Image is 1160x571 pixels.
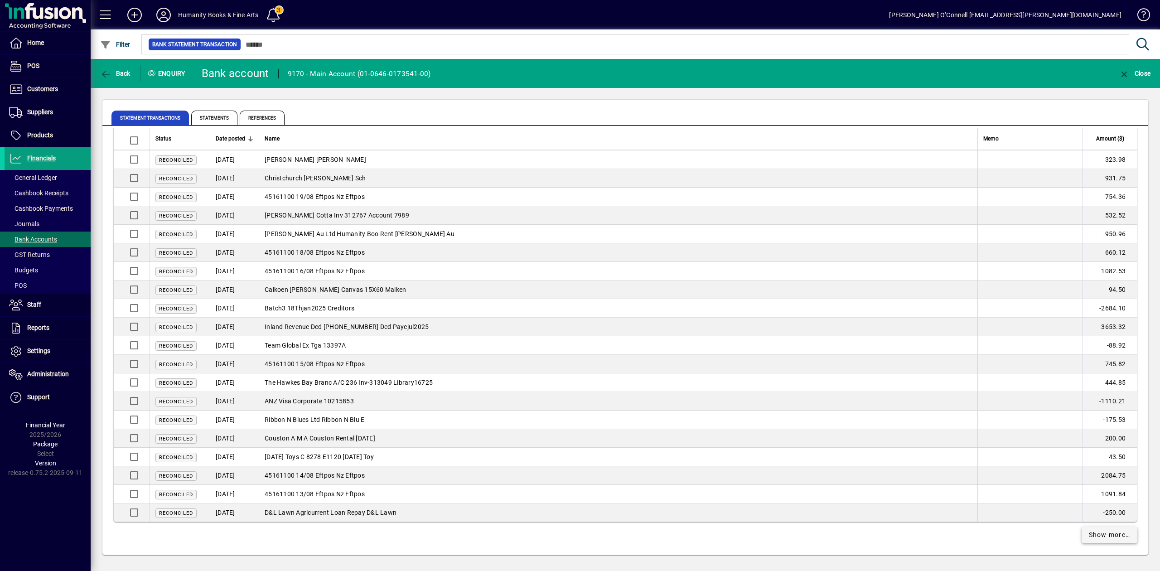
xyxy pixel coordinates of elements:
a: Bank Accounts [5,232,91,247]
span: Reconciled [159,436,193,442]
a: Support [5,386,91,409]
span: 45161100 14/08 Eftpos Nz Eftpos [265,472,365,479]
td: -88.92 [1083,336,1137,355]
span: POS [9,282,27,289]
a: Staff [5,294,91,316]
span: Reconciled [159,399,193,405]
span: Cashbook Payments [9,205,73,212]
div: Amount ($) [1088,134,1132,144]
button: Add [120,7,149,23]
a: Reports [5,317,91,339]
td: [DATE] [210,188,259,206]
span: Staff [27,301,41,308]
span: Financials [27,155,56,162]
td: 94.50 [1083,281,1137,299]
span: [PERSON_NAME] Au Ltd Humanity Boo Rent [PERSON_NAME] Au [265,230,454,237]
div: Status [155,134,204,144]
div: 9170 - Main Account (01-0646-0173541-00) [288,67,431,81]
span: Reconciled [159,343,193,349]
td: 745.82 [1083,355,1137,373]
span: Reconciled [159,492,193,498]
span: Couston A M A Couston Rental [DATE] [265,435,375,442]
span: Reconciled [159,213,193,219]
td: -1110.21 [1083,392,1137,411]
span: Reconciled [159,417,193,423]
span: 45161100 19/08 Eftpos Nz Eftpos [265,193,365,200]
span: Show more… [1089,530,1131,540]
a: Suppliers [5,101,91,124]
td: -175.53 [1083,411,1137,429]
td: [DATE] [210,150,259,169]
td: 1091.84 [1083,485,1137,503]
td: -3653.32 [1083,318,1137,336]
span: Christchurch [PERSON_NAME] Sch [265,174,366,182]
td: 931.75 [1083,169,1137,188]
a: GST Returns [5,247,91,262]
span: Administration [27,370,69,377]
span: Statements [191,111,237,125]
app-page-header-button: Close enquiry [1109,65,1160,82]
span: Calkoen [PERSON_NAME] Canvas 15X60 Maiken [265,286,406,293]
td: [DATE] [210,225,259,243]
span: Name [265,134,280,144]
a: Products [5,124,91,147]
td: [DATE] [210,318,259,336]
span: Reconciled [159,306,193,312]
span: Bank Accounts [9,236,57,243]
a: POS [5,278,91,293]
div: [PERSON_NAME] O''Connell [EMAIL_ADDRESS][PERSON_NAME][DOMAIN_NAME] [889,8,1121,22]
span: Reconciled [159,157,193,163]
td: 323.98 [1083,150,1137,169]
td: 200.00 [1083,429,1137,448]
td: [DATE] [210,243,259,262]
span: Budgets [9,266,38,274]
a: Knowledge Base [1131,2,1149,31]
span: Reconciled [159,473,193,479]
span: Reconciled [159,362,193,368]
td: -950.96 [1083,225,1137,243]
td: -2684.10 [1083,299,1137,318]
span: Customers [27,85,58,92]
button: Close [1116,65,1153,82]
button: Profile [149,7,178,23]
a: POS [5,55,91,77]
a: General Ledger [5,170,91,185]
div: Memo [983,134,1077,144]
span: References [240,111,285,125]
a: Settings [5,340,91,363]
span: 45161100 16/08 Eftpos Nz Eftpos [265,267,365,275]
td: [DATE] [210,262,259,281]
a: Cashbook Payments [5,201,91,216]
span: Bank Statement Transaction [152,40,237,49]
span: Home [27,39,44,46]
span: Reconciled [159,269,193,275]
app-page-header-button: Back [91,65,140,82]
span: [PERSON_NAME] Cotta Inv 312767 Account 7989 [265,212,409,219]
span: Back [100,70,130,77]
span: Version [35,460,56,467]
a: Cashbook Receipts [5,185,91,201]
span: 45161100 13/08 Eftpos Nz Eftpos [265,490,365,498]
a: Customers [5,78,91,101]
span: POS [27,62,39,69]
span: Ribbon N Blues Ltd Ribbon N Blu E [265,416,364,423]
td: -250.00 [1083,503,1137,522]
span: Reconciled [159,380,193,386]
td: [DATE] [210,485,259,503]
span: [DATE] Toys C 8278 E1120 [DATE] Toy [265,453,374,460]
div: Date posted [216,134,253,144]
span: 45161100 18/08 Eftpos Nz Eftpos [265,249,365,256]
span: Cashbook Receipts [9,189,68,197]
td: 444.85 [1083,373,1137,392]
span: Reconciled [159,176,193,182]
td: [DATE] [210,392,259,411]
td: [DATE] [210,448,259,466]
div: Enquiry [140,66,195,81]
a: Home [5,32,91,54]
button: Filter [98,36,133,53]
span: Close [1119,70,1150,77]
span: Status [155,134,171,144]
td: 660.12 [1083,243,1137,262]
span: Reconciled [159,287,193,293]
td: [DATE] [210,336,259,355]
